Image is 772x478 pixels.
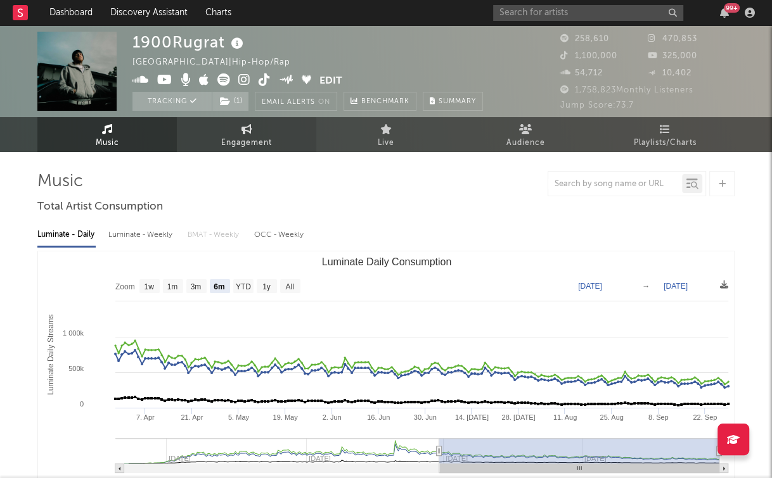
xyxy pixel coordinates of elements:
span: Audience [506,135,545,151]
text: 0 [80,400,84,408]
span: Music [96,135,119,151]
text: 14. [DATE] [455,413,489,421]
text: 3m [191,282,202,291]
button: Email AlertsOn [255,92,337,111]
text: 7. Apr [136,413,155,421]
span: Jump Score: 73.7 [560,101,634,110]
span: ( 1 ) [212,92,249,111]
span: 258,610 [560,35,609,43]
text: 22. Sep [693,413,717,421]
span: Total Artist Consumption [37,199,163,215]
text: 1 000k [63,329,84,337]
button: 99+ [720,8,729,18]
input: Search for artists [493,5,683,21]
span: Engagement [221,135,272,151]
div: Luminate - Weekly [108,224,175,246]
text: → [642,282,650,291]
text: 28. [DATE] [501,413,535,421]
span: 325,000 [648,52,697,60]
text: 2. Jun [323,413,342,421]
button: Tracking [132,92,212,111]
a: Live [316,117,456,152]
text: [DATE] [664,282,688,291]
span: 1,100,000 [560,52,617,60]
div: Luminate - Daily [37,224,96,246]
text: 11. Aug [553,413,577,421]
span: 470,853 [648,35,697,43]
text: 1w [145,282,155,291]
input: Search by song name or URL [548,179,682,189]
text: Luminate Daily Streams [46,314,55,394]
text: Zoom [115,282,135,291]
text: YTD [236,282,251,291]
span: 1,758,823 Monthly Listeners [560,86,693,94]
button: (1) [212,92,248,111]
span: Benchmark [361,94,409,110]
div: OCC - Weekly [254,224,305,246]
a: Music [37,117,177,152]
em: On [318,99,330,106]
a: Benchmark [344,92,416,111]
text: All [285,282,293,291]
text: 19. May [273,413,298,421]
button: Edit [319,73,342,89]
text: 30. Jun [414,413,437,421]
text: 1y [262,282,271,291]
a: Audience [456,117,595,152]
span: 10,402 [648,69,692,77]
span: Live [378,135,394,151]
text: Luminate Daily Consumption [322,256,452,267]
span: 54,712 [560,69,603,77]
text: 8. Sep [648,413,669,421]
span: Summary [439,98,476,105]
text: 16. Jun [367,413,390,421]
div: 1900Rugrat [132,32,247,53]
button: Summary [423,92,483,111]
div: 99 + [724,3,740,13]
text: 6m [214,282,224,291]
a: Playlists/Charts [595,117,735,152]
text: 500k [68,365,84,372]
text: 1m [167,282,178,291]
span: Playlists/Charts [634,135,697,151]
text: 5. May [228,413,250,421]
text: 21. Apr [181,413,203,421]
text: [DATE] [578,282,602,291]
a: Engagement [177,117,316,152]
text: 25. Aug [600,413,623,421]
div: [GEOGRAPHIC_DATA] | Hip-Hop/Rap [132,55,305,70]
